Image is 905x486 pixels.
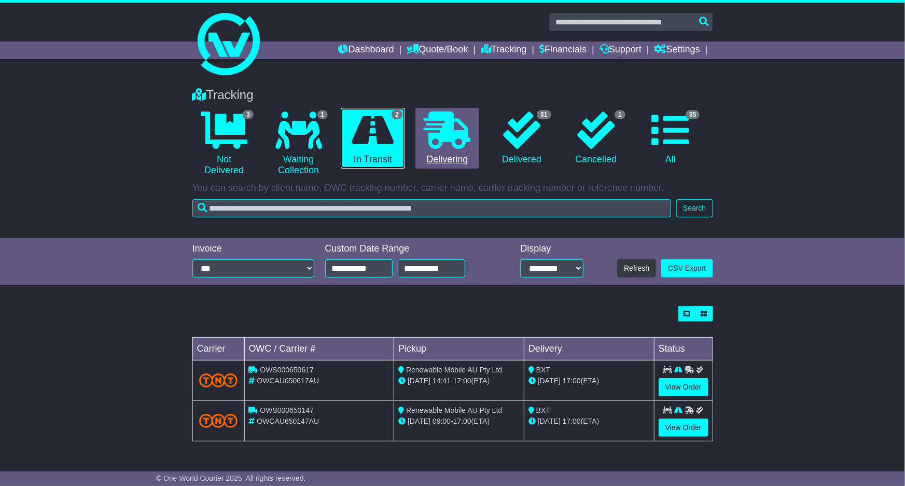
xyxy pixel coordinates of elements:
[267,108,330,180] a: 1 Waiting Collection
[406,366,502,374] span: Renewable Mobile AU Pty Ltd
[600,41,642,59] a: Support
[655,41,700,59] a: Settings
[156,474,306,482] span: © One World Courier 2025. All rights reserved.
[538,417,561,425] span: [DATE]
[638,108,702,169] a: 35 All
[536,406,550,414] span: BXT
[563,417,581,425] span: 17:00
[617,259,656,277] button: Refresh
[243,110,254,119] span: 3
[453,377,471,385] span: 17:00
[260,366,314,374] span: OWS000650617
[325,243,492,255] div: Custom Date Range
[406,406,502,414] span: Renewable Mobile AU Pty Ltd
[244,338,394,360] td: OWC / Carrier #
[257,377,319,385] span: OWCAU650617AU
[564,108,628,169] a: 1 Cancelled
[528,376,650,386] div: (ETA)
[563,377,581,385] span: 17:00
[192,183,713,194] p: You can search by client name, OWC tracking number, carrier name, carrier tracking number or refe...
[528,416,650,427] div: (ETA)
[659,419,708,437] a: View Order
[538,377,561,385] span: [DATE]
[257,417,319,425] span: OWCAU650147AU
[398,376,520,386] div: - (ETA)
[536,366,550,374] span: BXT
[615,110,625,119] span: 1
[520,243,583,255] div: Display
[339,41,394,59] a: Dashboard
[433,377,451,385] span: 14:41
[317,110,328,119] span: 1
[394,338,524,360] td: Pickup
[408,417,430,425] span: [DATE]
[654,338,713,360] td: Status
[260,406,314,414] span: OWS000650147
[686,110,700,119] span: 35
[490,108,553,169] a: 31 Delivered
[199,373,238,387] img: TNT_Domestic.png
[398,416,520,427] div: - (ETA)
[539,41,587,59] a: Financials
[192,243,315,255] div: Invoice
[453,417,471,425] span: 17:00
[481,41,526,59] a: Tracking
[415,108,479,169] a: Delivering
[341,108,405,169] a: 2 In Transit
[199,414,238,428] img: TNT_Domestic.png
[187,88,718,103] div: Tracking
[433,417,451,425] span: 09:00
[407,41,468,59] a: Quote/Book
[408,377,430,385] span: [DATE]
[676,199,713,217] button: Search
[661,259,713,277] a: CSV Export
[192,108,256,180] a: 3 Not Delivered
[537,110,551,119] span: 31
[524,338,654,360] td: Delivery
[192,338,244,360] td: Carrier
[659,378,708,396] a: View Order
[392,110,402,119] span: 2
